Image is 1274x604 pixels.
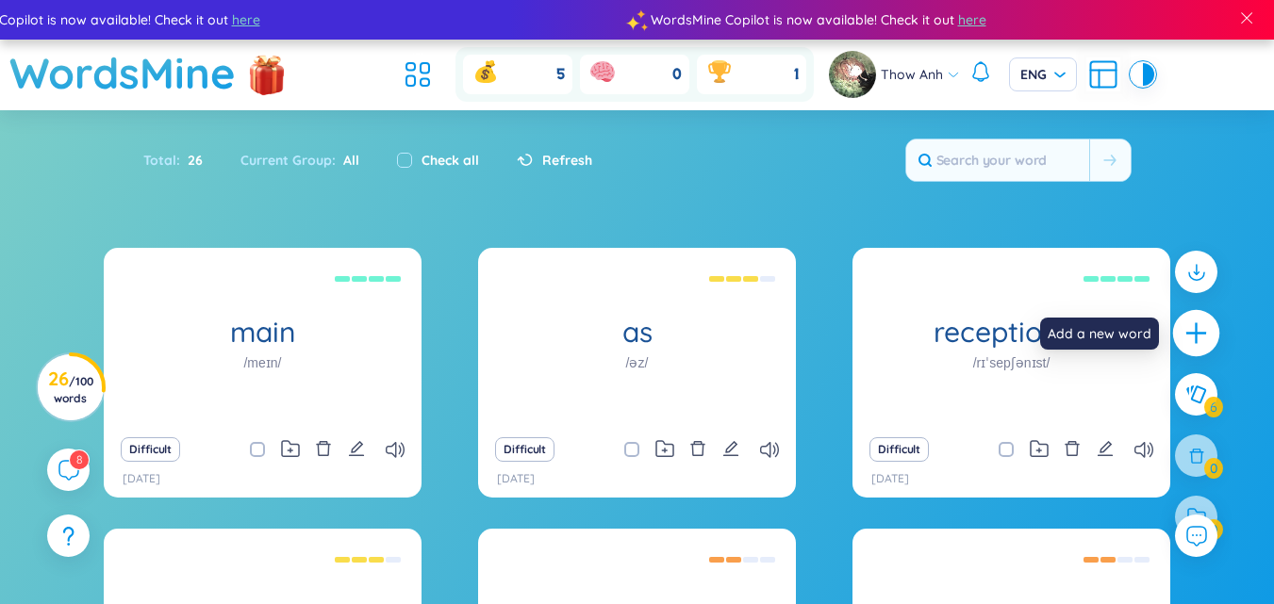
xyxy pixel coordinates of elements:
[869,437,929,462] button: Difficult
[829,51,881,98] a: avatar
[1040,318,1159,350] div: Add a new word
[248,45,286,102] img: flashSalesIcon.a7f4f837.png
[76,452,82,466] span: 8
[542,150,592,171] span: Refresh
[722,436,739,463] button: edit
[881,64,943,85] span: Thow Anh
[973,352,1051,373] h1: /rɪˈsepʃənɪst/
[497,470,535,488] p: [DATE]
[478,316,796,349] h1: as
[143,140,222,180] div: Total :
[672,64,682,85] span: 0
[495,437,554,462] button: Difficult
[871,470,909,488] p: [DATE]
[104,316,422,349] h1: main
[626,352,649,373] h1: /əz/
[123,470,160,488] p: [DATE]
[829,51,876,98] img: avatar
[54,374,93,405] span: / 100 words
[689,440,706,457] span: delete
[70,450,89,469] sup: 8
[722,440,739,457] span: edit
[1020,65,1066,84] span: ENG
[1064,440,1081,457] span: delete
[348,440,365,457] span: edit
[1097,440,1114,457] span: edit
[48,371,93,405] h3: 26
[180,150,203,171] span: 26
[315,440,332,457] span: delete
[222,140,378,180] div: Current Group :
[232,9,260,30] span: here
[958,9,986,30] span: here
[336,152,359,169] span: All
[556,64,565,85] span: 5
[852,316,1170,349] h1: receptionist
[1064,436,1081,463] button: delete
[315,436,332,463] button: delete
[1097,436,1114,463] button: edit
[9,40,236,106] a: WordsMine
[794,64,799,85] span: 1
[348,436,365,463] button: edit
[906,139,1089,181] input: Search your word
[689,436,706,463] button: delete
[422,150,479,171] label: Check all
[121,437,180,462] button: Difficult
[243,352,281,373] h1: /meɪn/
[1183,320,1210,347] span: plus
